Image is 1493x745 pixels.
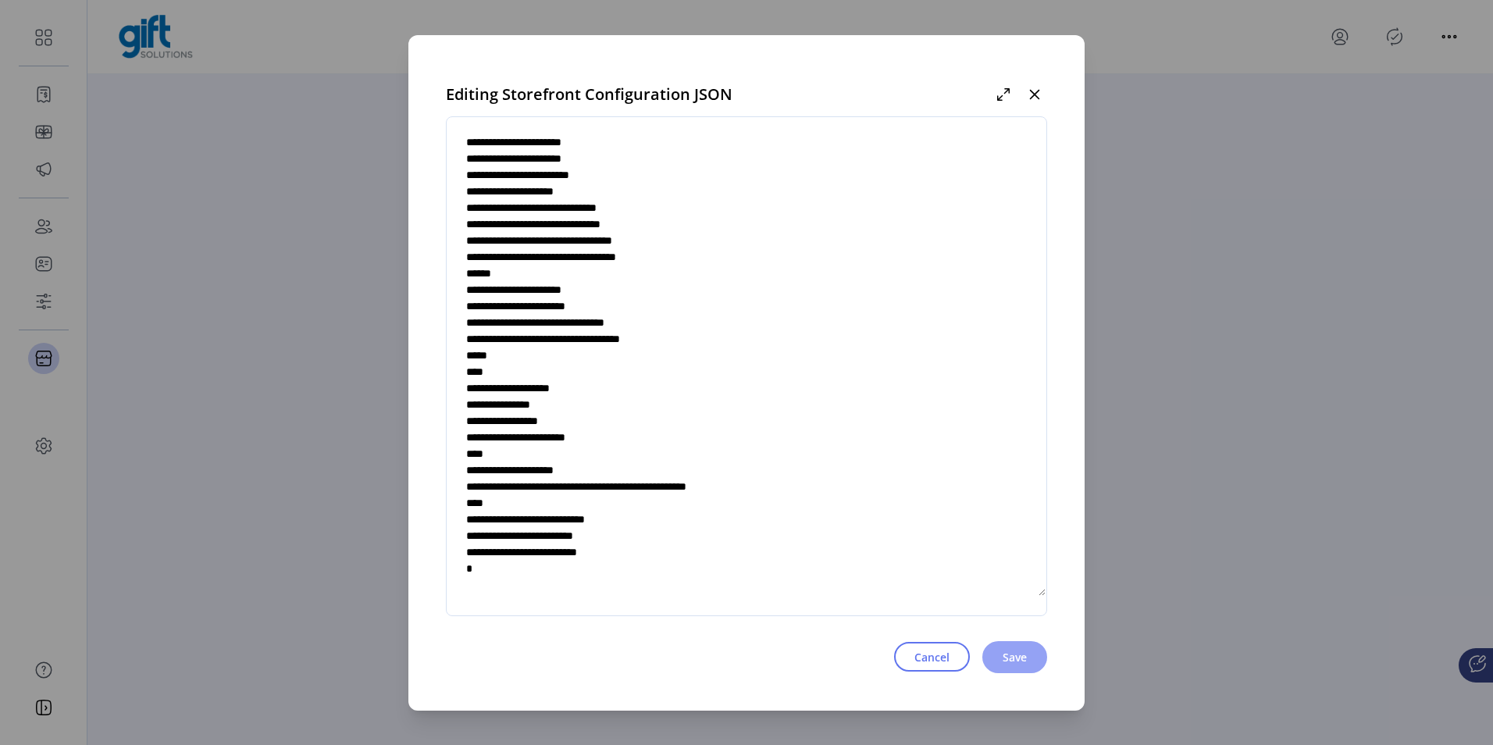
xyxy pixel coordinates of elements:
span: Editing Storefront Configuration JSON [446,83,732,106]
button: Save [982,641,1047,673]
button: Maximize [991,82,1016,107]
span: Save [1003,649,1027,665]
button: Cancel [894,642,970,672]
span: Cancel [914,649,950,665]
